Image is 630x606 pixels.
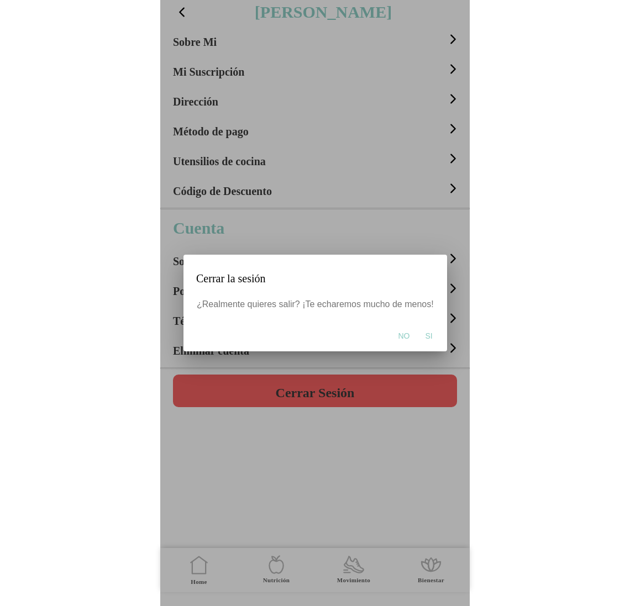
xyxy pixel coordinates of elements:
[196,266,434,291] h2: Cerrar la sesión
[392,325,415,347] button: No
[183,299,447,320] div: ¿Realmente quieres salir? ¡Te echaremos mucho de menos!
[425,330,432,341] span: Si
[419,325,438,347] button: Si
[398,330,410,341] span: No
